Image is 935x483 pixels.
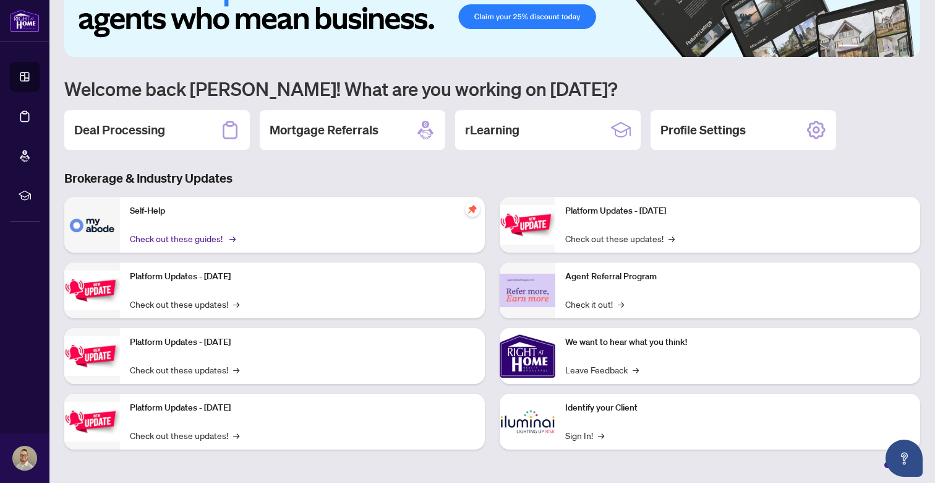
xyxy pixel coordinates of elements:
img: Platform Updates - June 23, 2025 [500,205,555,244]
img: Self-Help [64,197,120,253]
span: → [229,232,236,245]
button: 3 [873,45,878,50]
a: Check out these updates!→ [565,232,675,245]
button: 1 [839,45,858,50]
span: → [598,429,604,442]
h2: rLearning [465,121,519,139]
span: → [233,297,239,311]
img: We want to hear what you think! [500,328,555,384]
p: Identify your Client [565,401,910,415]
a: Leave Feedback→ [565,363,639,376]
p: Platform Updates - [DATE] [565,204,910,218]
img: Platform Updates - September 16, 2025 [64,271,120,310]
span: → [618,297,624,311]
h2: Mortgage Referrals [270,121,378,139]
a: Check it out!→ [565,297,624,311]
h1: Welcome back [PERSON_NAME]! What are you working on [DATE]? [64,77,920,100]
button: 5 [893,45,898,50]
p: Platform Updates - [DATE] [130,270,475,284]
img: Platform Updates - July 8, 2025 [64,402,120,441]
img: Platform Updates - July 21, 2025 [64,336,120,375]
img: Profile Icon [13,446,36,470]
h3: Brokerage & Industry Updates [64,170,920,187]
img: Identify your Client [500,394,555,450]
p: Platform Updates - [DATE] [130,336,475,349]
p: Agent Referral Program [565,270,910,284]
button: Open asap [886,440,923,477]
a: Sign In!→ [565,429,604,442]
h2: Deal Processing [74,121,165,139]
a: Check out these guides!→ [130,232,234,245]
a: Check out these updates!→ [130,297,239,311]
button: 6 [903,45,908,50]
img: Agent Referral Program [500,274,555,308]
a: Check out these updates!→ [130,363,239,376]
button: 4 [883,45,888,50]
a: Check out these updates!→ [130,429,239,442]
span: → [233,363,239,376]
span: → [233,429,239,442]
button: 2 [863,45,868,50]
img: logo [10,9,40,32]
p: Self-Help [130,204,475,218]
h2: Profile Settings [660,121,746,139]
p: We want to hear what you think! [565,336,910,349]
p: Platform Updates - [DATE] [130,401,475,415]
span: pushpin [465,202,480,217]
span: → [633,363,639,376]
span: → [668,232,675,245]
